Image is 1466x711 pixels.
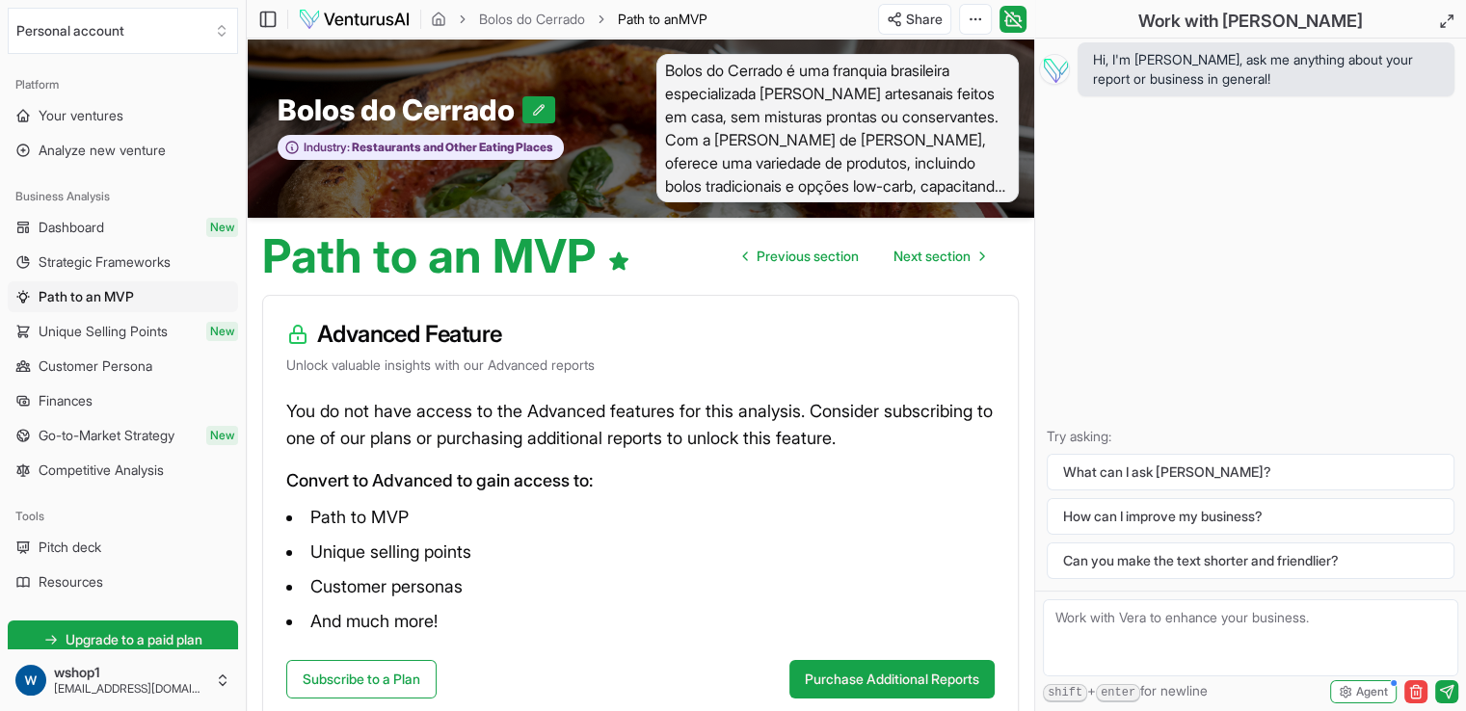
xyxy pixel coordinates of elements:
p: Convert to Advanced to gain access to: [286,467,995,494]
h1: Path to an MVP [262,233,630,279]
span: Previous section [757,247,859,266]
li: Customer personas [286,571,995,602]
span: Bolos do Cerrado é uma franquia brasileira especializada [PERSON_NAME] artesanais feitos em casa,... [656,54,1020,202]
a: Go-to-Market StrategyNew [8,420,238,451]
button: Industry:Restaurants and Other Eating Places [278,135,564,161]
span: Path to anMVP [618,10,707,29]
kbd: shift [1043,684,1087,702]
a: Subscribe to a Plan [286,660,437,698]
button: wshop1[EMAIL_ADDRESS][DOMAIN_NAME] [8,657,238,703]
img: ACg8ocLT5OJasRQTrLmf-OMd_8gTthLfn9rrsXPXAOPXgEOywbqlvA=s96-c [15,665,46,696]
span: Dashboard [39,218,104,237]
button: Agent [1330,680,1397,703]
nav: breadcrumb [431,10,707,29]
span: [EMAIL_ADDRESS][DOMAIN_NAME] [54,681,207,697]
a: Analyze new venture [8,135,238,166]
a: DashboardNew [8,212,238,243]
span: Your ventures [39,106,123,125]
a: Your ventures [8,100,238,131]
a: Go to previous page [728,237,874,276]
img: Vera [1039,54,1070,85]
span: Analyze new venture [39,141,166,160]
p: Unlock valuable insights with our Advanced reports [286,355,995,375]
span: Unique Selling Points [39,322,168,341]
span: Agent [1356,684,1388,699]
button: Select an organization [8,8,238,54]
button: How can I improve my business? [1047,498,1454,535]
span: Resources [39,572,103,592]
button: Purchase Additional Reports [789,660,995,698]
a: Path to an MVP [8,281,238,312]
button: Can you make the text shorter and friendlier? [1047,542,1454,579]
a: Pitch deck [8,532,238,563]
p: Try asking: [1047,427,1454,446]
div: Platform [8,69,238,100]
li: Path to MVP [286,502,995,533]
button: What can I ask [PERSON_NAME]? [1047,454,1454,490]
span: Competitive Analysis [39,461,164,480]
span: Path to an MVP [39,287,134,306]
span: New [206,426,238,445]
a: Resources [8,566,238,597]
a: Competitive Analysis [8,455,238,486]
a: Strategic Frameworks [8,247,238,277]
a: Finances [8,385,238,416]
a: Unique Selling PointsNew [8,316,238,347]
span: Hi, I'm [PERSON_NAME], ask me anything about your report or business in general! [1093,50,1439,89]
a: Upgrade to a paid plan [8,620,238,659]
span: Share [906,10,943,29]
li: And much more! [286,606,995,637]
span: + for newline [1043,681,1208,702]
li: Unique selling points [286,537,995,567]
span: Go-to-Market Strategy [39,426,174,445]
span: Path to an [618,11,679,27]
kbd: enter [1096,684,1140,702]
span: Upgrade to a paid plan [66,630,202,649]
span: Industry: [304,140,350,155]
nav: pagination [728,237,1000,276]
img: logo [298,8,411,31]
div: Tools [8,501,238,532]
span: New [206,218,238,237]
h2: Work with [PERSON_NAME] [1138,8,1363,35]
span: New [206,322,238,341]
a: Customer Persona [8,351,238,382]
button: Share [878,4,951,35]
span: Restaurants and Other Eating Places [350,140,553,155]
a: Bolos do Cerrado [479,10,585,29]
span: Pitch deck [39,538,101,557]
span: Strategic Frameworks [39,252,171,272]
h3: Advanced Feature [286,319,995,350]
span: Customer Persona [39,356,152,376]
a: Go to next page [878,237,1000,276]
div: Business Analysis [8,181,238,212]
p: You do not have access to the Advanced features for this analysis. Consider subscribing to one of... [286,398,995,452]
span: Finances [39,391,93,410]
span: Next section [893,247,971,266]
span: Bolos do Cerrado [278,92,522,127]
span: wshop1 [54,664,207,681]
